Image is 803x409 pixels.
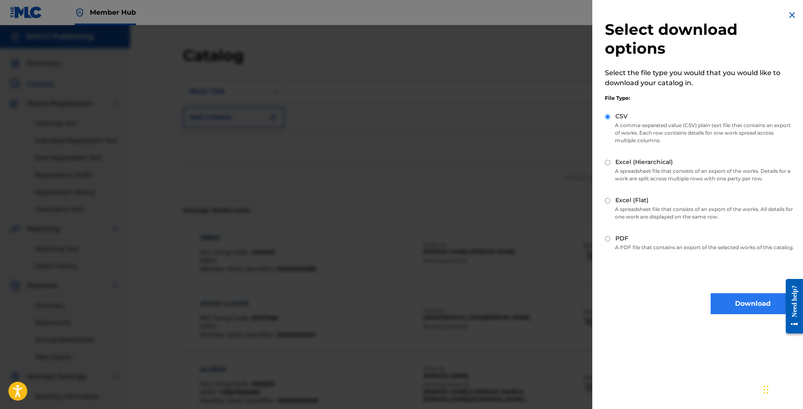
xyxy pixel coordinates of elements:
label: Excel (Hierarchical) [615,158,673,167]
button: Download [711,293,795,314]
div: File Type: [605,94,795,102]
iframe: Chat Widget [761,369,803,409]
p: A spreadsheet file that consists of an export of the works. All details for one work are displaye... [605,206,795,221]
span: Member Hub [90,8,136,17]
p: A spreadsheet file that consists of an export of the works. Details for a work are split across m... [605,167,795,182]
div: Drag [764,377,769,402]
label: CSV [615,112,628,121]
label: PDF [615,234,628,243]
p: A PDF file that contains an export of the selected works of this catalog. [605,244,795,251]
p: Select the file type you would that you would like to download your catalog in. [605,68,795,88]
img: Top Rightsholder [75,8,85,18]
h2: Select download options [605,20,795,58]
img: MLC Logo [10,6,42,18]
p: A comma-separated value (CSV) plain text file that contains an export of works. Each row contains... [605,122,795,144]
label: Excel (Flat) [615,196,649,205]
iframe: Resource Center [779,272,803,341]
